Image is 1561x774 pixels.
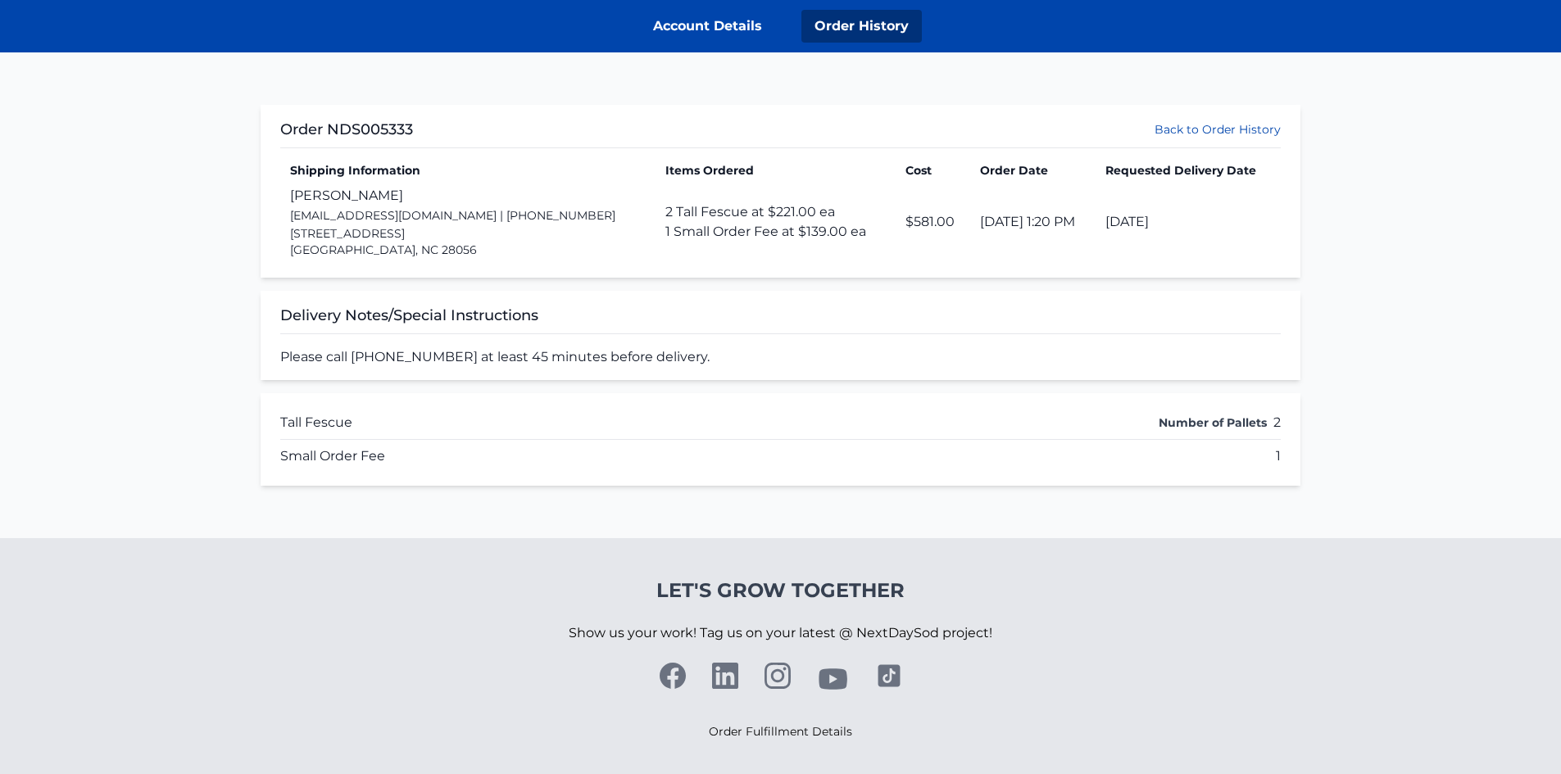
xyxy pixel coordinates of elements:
[261,291,1301,380] div: Please call [PHONE_NUMBER] at least 45 minutes before delivery.
[665,222,886,242] li: 1 Small Order Fee at $139.00 ea
[569,604,992,663] p: Show us your work! Tag us on your latest @ NextDaySod project!
[801,10,922,43] a: Order History
[1155,121,1281,138] a: Back to Order History
[1273,413,1281,432] span: 2
[1276,446,1281,466] span: 1
[640,10,775,43] a: Account Details
[896,179,970,265] td: $581.00
[665,202,886,222] li: 2 Tall Fescue at $221.00 ea
[290,225,647,258] address: [STREET_ADDRESS] [GEOGRAPHIC_DATA], NC 28056
[656,161,896,179] th: Items Ordered
[290,208,615,223] span: [EMAIL_ADDRESS][DOMAIN_NAME] | [PHONE_NUMBER]
[280,118,413,141] h1: Order NDS005333
[280,304,1282,334] h3: Delivery Notes/Special Instructions
[1096,161,1282,179] th: Requested Delivery Date
[280,179,656,265] td: [PERSON_NAME]
[896,161,970,179] th: Cost
[280,161,656,179] th: Shipping Information
[569,577,992,604] h4: Let's Grow Together
[970,179,1095,265] td: [DATE] 1:20 PM
[709,724,852,739] a: Order Fulfillment Details
[280,446,385,466] span: Small Order Fee
[970,161,1095,179] th: Order Date
[1159,414,1267,431] label: Number of Pallets
[280,413,352,432] span: Tall Fescue
[1096,179,1282,265] td: [DATE]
